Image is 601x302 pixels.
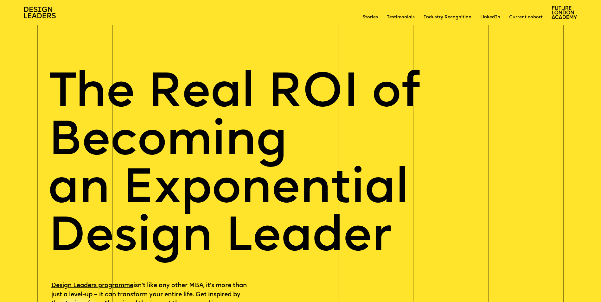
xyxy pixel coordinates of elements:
a: Testimonials [387,14,415,21]
a: Design Leaders programme [51,283,133,289]
a: Stories [362,14,378,21]
h1: The Real ROI of Becoming an Exponential Design Leader [48,70,553,262]
a: Current cohort [509,14,543,21]
a: LinkedIn [480,14,500,21]
a: Industry Recognition [424,14,471,21]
